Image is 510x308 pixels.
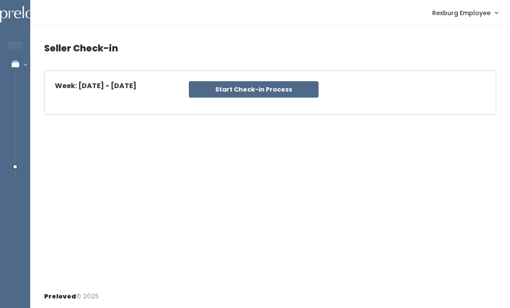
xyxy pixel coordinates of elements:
[44,285,99,301] div: © 2025
[189,81,319,98] button: Start Check-in Process
[44,36,496,60] h4: Seller Check-in
[432,8,491,18] span: Rexburg Employee
[55,82,137,90] h5: Week: [DATE] - [DATE]
[44,292,76,301] span: Preloved
[424,3,507,22] a: Rexburg Employee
